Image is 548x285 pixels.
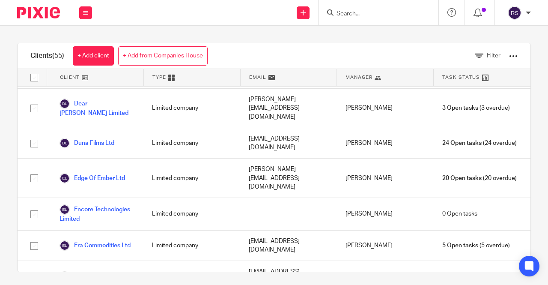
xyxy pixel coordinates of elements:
[60,99,70,109] img: svg%3E
[442,74,480,81] span: Task Status
[143,231,240,261] div: Limited company
[60,74,80,81] span: Client
[26,69,42,86] input: Select all
[240,231,337,261] div: [EMAIL_ADDRESS][DOMAIN_NAME]
[60,271,70,282] img: svg%3E
[240,89,337,128] div: [PERSON_NAME][EMAIL_ADDRESS][DOMAIN_NAME]
[143,198,240,230] div: Limited company
[337,231,434,261] div: [PERSON_NAME]
[442,104,510,112] span: (3 overdue)
[240,159,337,198] div: [PERSON_NAME][EMAIL_ADDRESS][DOMAIN_NAME]
[60,240,131,251] a: Era Commodities Ltd
[118,46,208,66] a: + Add from Companies House
[337,159,434,198] div: [PERSON_NAME]
[60,173,70,183] img: svg%3E
[60,99,135,117] a: Dear [PERSON_NAME] Limited
[442,174,482,183] span: 20 Open tasks
[30,51,64,60] h1: Clients
[337,128,434,159] div: [PERSON_NAME]
[143,89,240,128] div: Limited company
[337,198,434,230] div: [PERSON_NAME]
[143,128,240,159] div: Limited company
[60,204,135,223] a: Encore Technologies Limited
[336,10,413,18] input: Search
[240,128,337,159] div: [EMAIL_ADDRESS][DOMAIN_NAME]
[60,138,114,148] a: Duna Films Ltd
[249,74,266,81] span: Email
[60,240,70,251] img: svg%3E
[442,241,478,250] span: 5 Open tasks
[60,173,125,183] a: Edge Of Ember Ltd
[487,53,500,59] span: Filter
[442,241,510,250] span: (5 overdue)
[442,139,517,147] span: (24 overdue)
[52,52,64,59] span: (55)
[442,210,477,218] span: 0 Open tasks
[337,89,434,128] div: [PERSON_NAME]
[73,46,114,66] a: + Add client
[60,271,124,282] a: Era Trading Uk Ltd
[143,159,240,198] div: Limited company
[60,138,70,148] img: svg%3E
[240,198,337,230] div: ---
[508,6,521,20] img: svg%3E
[442,174,517,183] span: (20 overdue)
[442,139,482,147] span: 24 Open tasks
[17,7,60,18] img: Pixie
[345,74,372,81] span: Manager
[60,204,70,215] img: svg%3E
[442,104,478,112] span: 3 Open tasks
[152,74,166,81] span: Type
